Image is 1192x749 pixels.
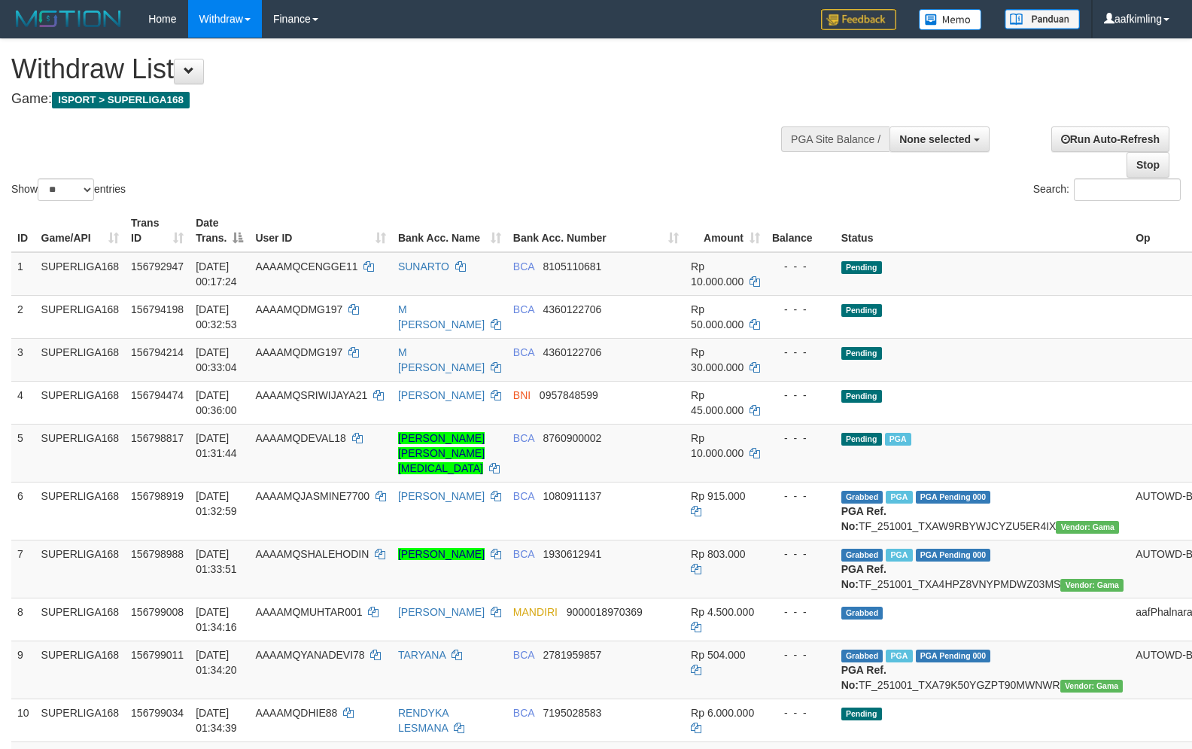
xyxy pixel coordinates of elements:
td: SUPERLIGA168 [35,540,126,598]
td: 6 [11,482,35,540]
b: PGA Ref. No: [841,664,886,691]
th: Bank Acc. Name: activate to sort column ascending [392,209,507,252]
div: - - - [772,388,829,403]
th: Game/API: activate to sort column ascending [35,209,126,252]
div: - - - [772,345,829,360]
span: BNI [513,389,531,401]
td: SUPERLIGA168 [35,598,126,641]
span: Pending [841,261,882,274]
span: 156799034 [131,707,184,719]
a: [PERSON_NAME] [398,490,485,502]
div: - - - [772,259,829,274]
span: BCA [513,490,534,502]
span: AAAAMQMUHTAR001 [255,606,362,618]
span: AAAAMQDMG197 [255,303,342,315]
span: Copy 0957848599 to clipboard [540,389,598,401]
span: [DATE] 01:34:16 [196,606,237,633]
h1: Withdraw List [11,54,780,84]
span: 156798919 [131,490,184,502]
span: Rp 915.000 [691,490,745,502]
a: [PERSON_NAME] [398,606,485,618]
th: Date Trans.: activate to sort column descending [190,209,249,252]
span: Copy 4360122706 to clipboard [543,346,602,358]
a: [PERSON_NAME] [PERSON_NAME][MEDICAL_DATA] [398,432,485,474]
span: Copy 1930612941 to clipboard [543,548,602,560]
span: 156798988 [131,548,184,560]
span: Vendor URL: https://trx31.1velocity.biz [1060,680,1124,693]
div: - - - [772,705,829,720]
span: Copy 7195028583 to clipboard [543,707,602,719]
a: [PERSON_NAME] [398,389,485,401]
a: Stop [1127,152,1169,178]
span: Grabbed [841,650,883,662]
span: 156794474 [131,389,184,401]
span: 156798817 [131,432,184,444]
th: Balance [766,209,835,252]
div: - - - [772,431,829,446]
span: Vendor URL: https://trx31.1velocity.biz [1060,579,1124,592]
span: Copy 9000018970369 to clipboard [567,606,643,618]
div: - - - [772,547,829,562]
td: SUPERLIGA168 [35,338,126,381]
th: Status [835,209,1130,252]
span: PGA Pending [916,650,991,662]
span: AAAAMQSRIWIJAYA21 [255,389,367,401]
a: M [PERSON_NAME] [398,346,485,373]
div: - - - [772,489,829,504]
span: [DATE] 01:32:59 [196,490,237,517]
td: 5 [11,424,35,482]
span: Pending [841,708,882,720]
h4: Game: [11,92,780,107]
img: Button%20Memo.svg [919,9,982,30]
span: Rp 10.000.000 [691,260,743,288]
div: - - - [772,647,829,662]
a: TARYANA [398,649,445,661]
span: Rp 504.000 [691,649,745,661]
td: SUPERLIGA168 [35,381,126,424]
span: Pending [841,433,882,446]
span: [DATE] 00:33:04 [196,346,237,373]
span: 156799011 [131,649,184,661]
span: Grabbed [841,491,883,504]
span: PGA Pending [916,549,991,562]
span: AAAAMQSHALEHODIN [255,548,369,560]
span: Marked by aafnonsreyleab [886,549,912,562]
span: Copy 8105110681 to clipboard [543,260,602,273]
td: SUPERLIGA168 [35,295,126,338]
td: SUPERLIGA168 [35,641,126,699]
button: None selected [889,126,990,152]
span: Rp 45.000.000 [691,389,743,416]
td: 8 [11,598,35,641]
span: ISPORT > SUPERLIGA168 [52,92,190,108]
span: 156799008 [131,606,184,618]
span: Marked by aafnonsreyleab [886,491,912,504]
span: Copy 4360122706 to clipboard [543,303,602,315]
span: [DATE] 01:31:44 [196,432,237,459]
div: - - - [772,302,829,317]
img: MOTION_logo.png [11,8,126,30]
label: Search: [1033,178,1181,201]
span: None selected [899,133,971,145]
span: AAAAMQDHIE88 [255,707,337,719]
span: AAAAMQDMG197 [255,346,342,358]
th: Amount: activate to sort column ascending [685,209,766,252]
span: Copy 1080911137 to clipboard [543,490,602,502]
span: Vendor URL: https://trx31.1velocity.biz [1056,521,1119,534]
span: BCA [513,707,534,719]
th: Trans ID: activate to sort column ascending [125,209,190,252]
span: AAAAMQYANADEVI78 [255,649,364,661]
span: 156792947 [131,260,184,273]
span: BCA [513,548,534,560]
th: User ID: activate to sort column ascending [249,209,392,252]
span: BCA [513,303,534,315]
span: Pending [841,390,882,403]
a: SUNARTO [398,260,449,273]
span: [DATE] 01:34:20 [196,649,237,676]
span: [DATE] 00:32:53 [196,303,237,330]
span: AAAAMQJASMINE7700 [255,490,369,502]
td: SUPERLIGA168 [35,699,126,741]
span: Rp 4.500.000 [691,606,754,618]
span: Rp 803.000 [691,548,745,560]
td: 10 [11,699,35,741]
div: - - - [772,604,829,620]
